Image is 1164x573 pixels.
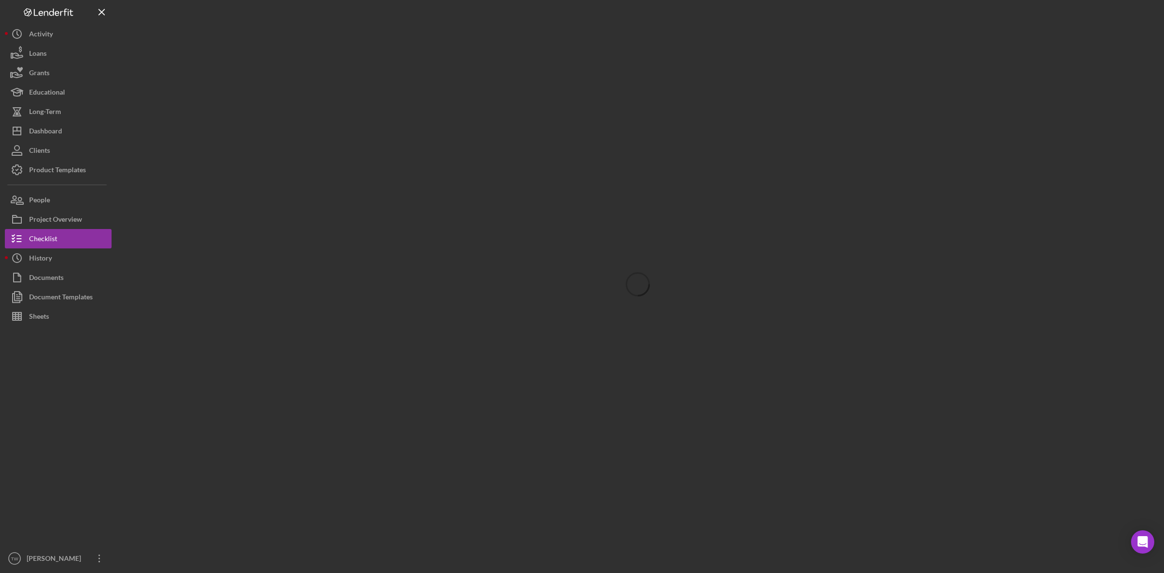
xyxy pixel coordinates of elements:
[5,210,112,229] button: Project Overview
[29,24,53,46] div: Activity
[29,63,49,85] div: Grants
[29,121,62,143] div: Dashboard
[29,82,65,104] div: Educational
[5,82,112,102] button: Educational
[1131,530,1154,554] div: Open Intercom Messenger
[5,141,112,160] button: Clients
[5,287,112,307] button: Document Templates
[11,556,19,561] text: TW
[5,44,112,63] button: Loans
[29,229,57,251] div: Checklist
[5,121,112,141] button: Dashboard
[29,141,50,163] div: Clients
[5,307,112,326] button: Sheets
[29,268,64,290] div: Documents
[5,102,112,121] button: Long-Term
[5,63,112,82] button: Grants
[29,160,86,182] div: Product Templates
[5,268,112,287] button: Documents
[29,248,52,270] div: History
[29,307,49,328] div: Sheets
[5,24,112,44] button: Activity
[5,190,112,210] button: People
[29,44,47,65] div: Loans
[29,102,61,124] div: Long-Term
[29,287,93,309] div: Document Templates
[5,229,112,248] button: Checklist
[5,160,112,180] button: Product Templates
[29,210,82,231] div: Project Overview
[24,549,87,571] div: [PERSON_NAME]
[29,190,50,212] div: People
[5,549,112,568] button: TW[PERSON_NAME]
[5,248,112,268] button: History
